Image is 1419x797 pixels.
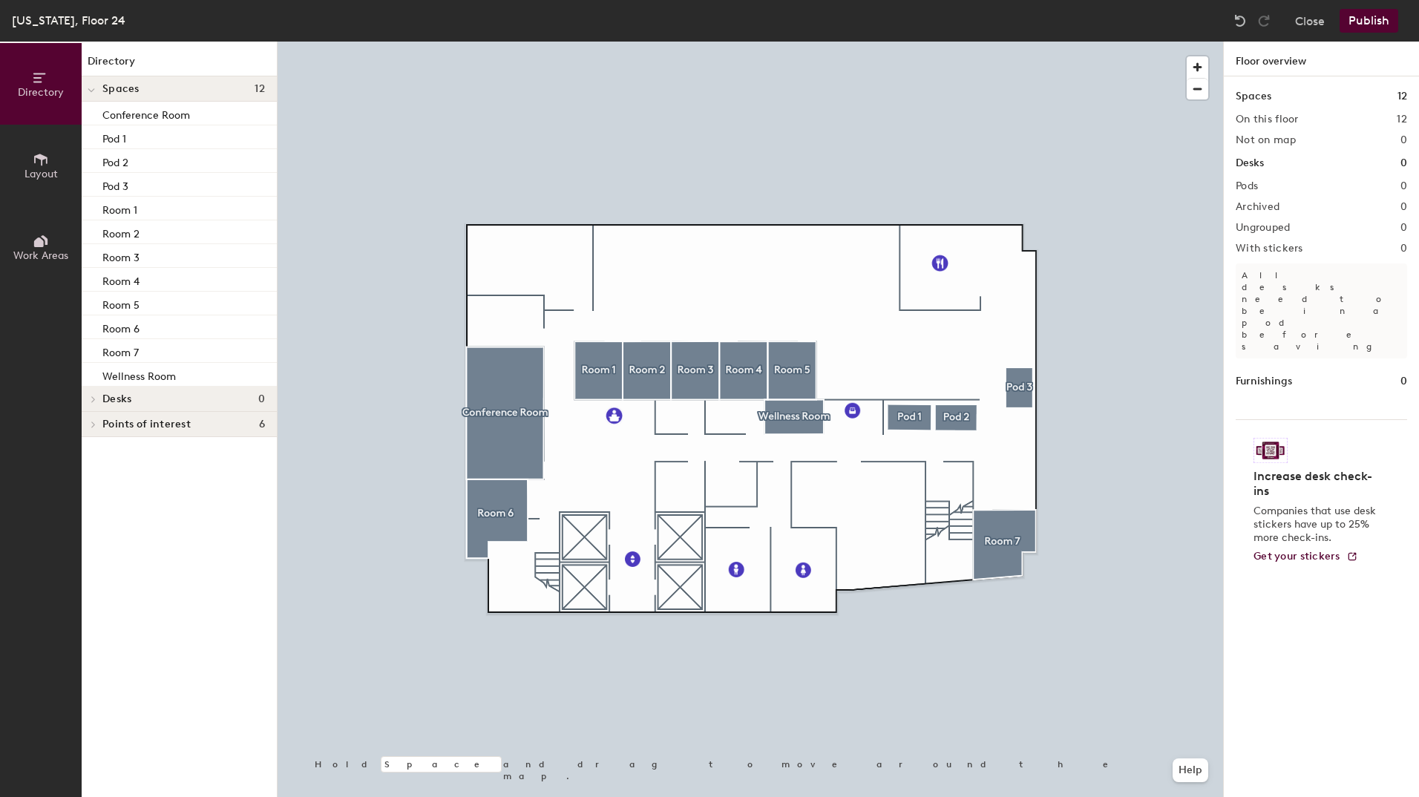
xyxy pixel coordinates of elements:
[1173,758,1208,782] button: Help
[1236,373,1292,390] h1: Furnishings
[102,200,137,217] p: Room 1
[1236,263,1407,358] p: All desks need to be in a pod before saving
[1400,373,1407,390] h1: 0
[13,249,68,262] span: Work Areas
[102,223,140,240] p: Room 2
[102,419,191,430] span: Points of interest
[259,419,265,430] span: 6
[1236,134,1296,146] h2: Not on map
[1236,155,1264,171] h1: Desks
[102,105,190,122] p: Conference Room
[102,342,139,359] p: Room 7
[1397,88,1407,105] h1: 12
[1397,114,1407,125] h2: 12
[102,271,140,288] p: Room 4
[1253,438,1288,463] img: Sticker logo
[1256,13,1271,28] img: Redo
[102,176,128,193] p: Pod 3
[255,83,265,95] span: 12
[102,295,140,312] p: Room 5
[102,247,140,264] p: Room 3
[18,86,64,99] span: Directory
[1253,505,1380,545] p: Companies that use desk stickers have up to 25% more check-ins.
[102,393,131,405] span: Desks
[1400,243,1407,255] h2: 0
[1253,551,1358,563] a: Get your stickers
[1400,201,1407,213] h2: 0
[102,318,140,335] p: Room 6
[258,393,265,405] span: 0
[102,152,128,169] p: Pod 2
[1253,469,1380,499] h4: Increase desk check-ins
[102,83,140,95] span: Spaces
[1400,134,1407,146] h2: 0
[1236,201,1279,213] h2: Archived
[1340,9,1398,33] button: Publish
[1400,222,1407,234] h2: 0
[24,168,58,180] span: Layout
[102,128,126,145] p: Pod 1
[1224,42,1419,76] h1: Floor overview
[1236,114,1299,125] h2: On this floor
[1233,13,1248,28] img: Undo
[1236,243,1303,255] h2: With stickers
[12,11,125,30] div: [US_STATE], Floor 24
[1236,180,1258,192] h2: Pods
[82,53,277,76] h1: Directory
[1400,180,1407,192] h2: 0
[1236,88,1271,105] h1: Spaces
[1236,222,1291,234] h2: Ungrouped
[1295,9,1325,33] button: Close
[1400,155,1407,171] h1: 0
[1253,550,1340,563] span: Get your stickers
[102,366,176,383] p: Wellness Room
